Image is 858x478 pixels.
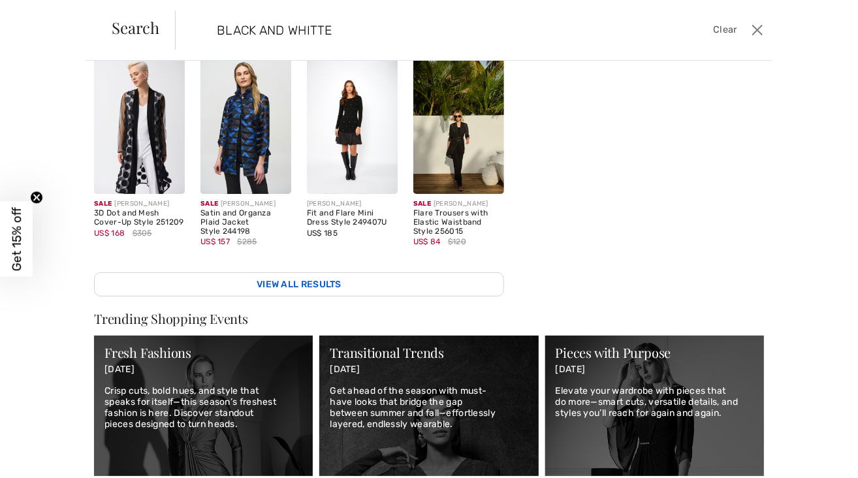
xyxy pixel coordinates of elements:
[94,312,764,325] div: Trending Shopping Events
[9,207,24,271] span: Get 15% off
[200,237,230,246] span: US$ 157
[556,386,754,419] p: Elevate your wardrobe with pieces that do more—smart cuts, versatile details, and styles you’ll r...
[94,272,504,296] a: View All Results
[448,236,466,247] span: $120
[556,346,754,359] div: Pieces with Purpose
[200,58,291,194] img: Satin and Organza Plaid Jacket Style 244198. Black/Multi
[200,209,291,236] div: Satin and Organza Plaid Jacket Style 244198
[112,20,159,35] span: Search
[413,58,504,194] img: Flare Trousers with Elastic Waistband Style 256015. Black
[307,199,398,209] div: [PERSON_NAME]
[330,364,528,375] p: [DATE]
[713,23,737,37] span: Clear
[413,200,431,208] span: Sale
[29,9,56,21] span: Help
[748,20,767,40] button: Close
[104,364,302,375] p: [DATE]
[330,346,528,359] div: Transitional Trends
[307,209,398,227] div: Fit and Flare Mini Dress Style 249407U
[94,209,185,227] div: 3D Dot and Mesh Cover-Up Style 251209
[413,209,504,236] div: Flare Trousers with Elastic Waistband Style 256015
[133,227,152,239] span: $305
[200,200,218,208] span: Sale
[30,191,43,204] button: Close teaser
[307,229,338,238] span: US$ 185
[104,346,302,359] div: Fresh Fashions
[307,58,398,194] img: Fit and Flare Mini Dress Style 249407U. Black
[94,200,112,208] span: Sale
[200,199,291,209] div: [PERSON_NAME]
[207,10,612,50] input: TYPE TO SEARCH
[94,199,185,209] div: [PERSON_NAME]
[330,386,528,430] p: Get ahead of the season with must-have looks that bridge the gap between summer and fall—effortle...
[104,386,302,430] p: Crisp cuts, bold hues, and style that speaks for itself—this season’s freshest fashion is here. D...
[238,236,257,247] span: $285
[94,229,125,238] span: US$ 168
[413,199,504,209] div: [PERSON_NAME]
[94,58,185,194] img: 3D Dot and Mesh Cover-Up Style 251209. Black
[556,364,754,375] p: [DATE]
[413,237,441,246] span: US$ 84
